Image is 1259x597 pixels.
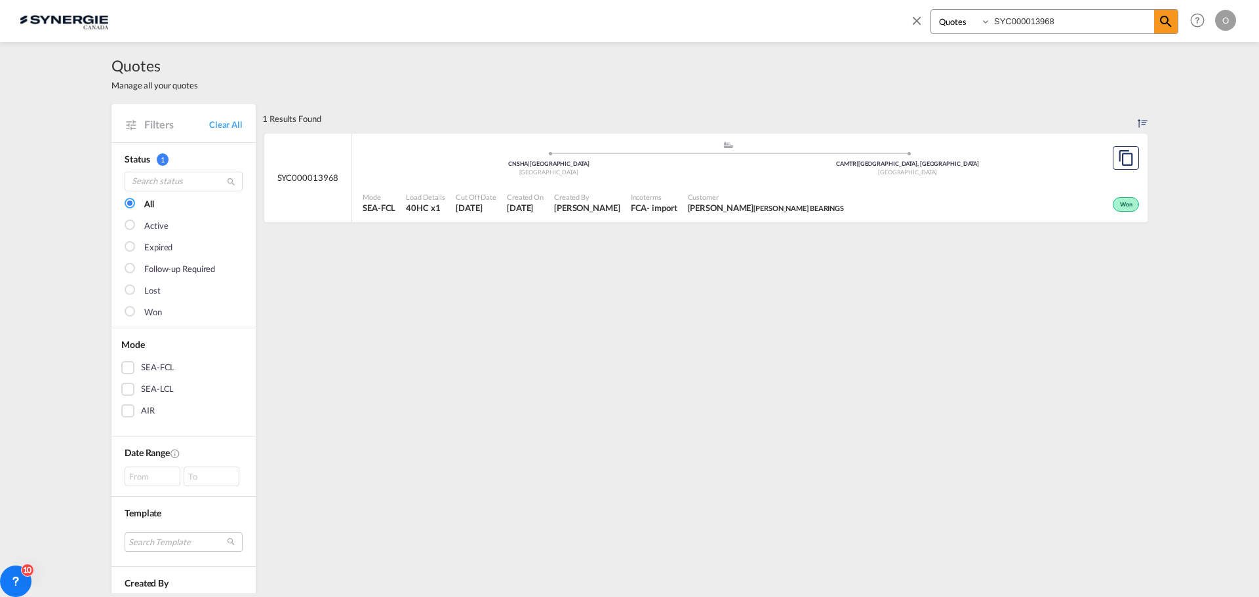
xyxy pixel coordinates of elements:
div: Status 1 [125,153,243,166]
span: Status [125,153,150,164]
div: Help [1186,9,1215,33]
span: [GEOGRAPHIC_DATA] [878,168,937,176]
md-icon: Created On [170,448,180,459]
input: Search status [125,172,243,191]
span: 11 Aug 2025 [507,202,544,214]
a: Clear All [209,119,243,130]
span: Mode [121,339,145,350]
span: Date Range [125,447,170,458]
md-icon: icon-close [909,13,924,28]
md-checkbox: SEA-LCL [121,383,246,396]
span: [GEOGRAPHIC_DATA] [519,168,578,176]
span: Load Details [406,192,445,202]
md-icon: assets/icons/custom/ship-fill.svg [721,142,736,148]
span: | [528,160,530,167]
div: FCA import [631,202,677,214]
div: AIR [141,404,155,417]
span: | [856,160,858,167]
div: FCA [631,202,647,214]
span: Filters [144,117,209,132]
span: icon-close [909,9,930,41]
div: Won [144,306,162,319]
input: Enter Quotation Number [991,10,1154,33]
div: Sort by: Created On [1138,104,1148,133]
div: All [144,198,154,211]
span: From To [125,467,243,486]
img: 1f56c880d42311ef80fc7dca854c8e59.png [20,6,108,35]
md-icon: icon-magnify [1158,14,1174,29]
div: O [1215,10,1236,31]
div: Follow-up Required [144,263,215,276]
md-icon: assets/icons/custom/copyQuote.svg [1118,150,1134,166]
div: SEA-LCL [141,383,174,396]
div: Lost [144,284,161,298]
span: Template [125,507,161,518]
span: SEA-FCL [363,202,395,214]
div: - import [647,202,677,214]
span: 11 Aug 2025 [456,202,496,214]
span: CAMTR [GEOGRAPHIC_DATA], [GEOGRAPHIC_DATA] [836,160,979,167]
div: To [184,467,239,486]
span: Manage all your quotes [111,79,198,91]
span: SYC000013968 [277,172,339,183]
div: SEA-FCL [141,361,174,374]
span: Customer [688,192,845,202]
div: 1 Results Found [262,104,321,133]
span: Incoterms [631,192,677,202]
span: Help [1186,9,1209,31]
span: Cut Off Date [456,192,496,202]
span: icon-magnify [1154,10,1178,33]
button: Copy Quote [1113,146,1139,170]
div: Won [1113,197,1139,212]
span: Mode [363,192,395,202]
div: Expired [144,241,172,254]
span: Quotes [111,55,198,76]
span: ADAM LENETSKY ALLEN BEARINGS [688,202,845,214]
span: CNSHA [GEOGRAPHIC_DATA] [508,160,590,167]
span: Created On [507,192,544,202]
span: Created By [554,192,620,202]
div: SYC000013968 assets/icons/custom/ship-fill.svgassets/icons/custom/roll-o-plane.svgOriginShanghai ... [264,134,1148,223]
span: 1 [157,153,169,166]
span: Created By [125,577,169,588]
div: From [125,467,180,486]
span: Rosa Ho [554,202,620,214]
md-icon: icon-magnify [226,177,236,187]
div: Active [144,220,168,233]
span: [PERSON_NAME] BEARINGS [753,204,844,212]
span: Won [1120,201,1136,210]
span: 40HC x 1 [406,202,445,214]
md-checkbox: SEA-FCL [121,361,246,374]
md-checkbox: AIR [121,404,246,417]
